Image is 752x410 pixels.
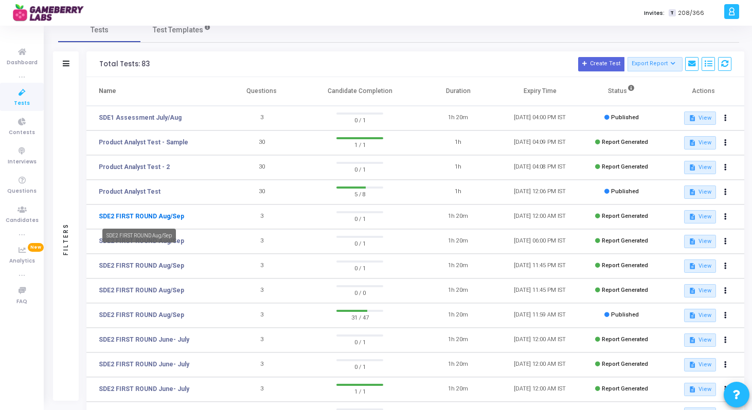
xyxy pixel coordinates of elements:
[99,187,160,196] a: Product Analyst Test
[336,115,383,125] span: 0 / 1
[9,257,35,266] span: Analytics
[611,311,639,318] span: Published
[14,99,30,108] span: Tests
[581,77,663,106] th: Status
[336,287,383,297] span: 0 / 0
[91,25,109,35] span: Tests
[221,303,302,328] td: 3
[99,138,188,147] a: Product Analyst Test - Sample
[153,25,203,35] span: Test Templates
[417,106,499,131] td: 1h 20m
[684,383,715,396] button: View
[417,328,499,352] td: 1h 20m
[336,386,383,396] span: 1 / 1
[336,164,383,174] span: 0 / 1
[684,210,715,223] button: View
[99,286,184,295] a: SDE2 FIRST ROUND Aug/Sep
[684,111,715,125] button: View
[684,309,715,322] button: View
[417,352,499,377] td: 1h 20m
[28,243,44,252] span: New
[99,60,150,68] div: Total Tests: 83
[499,328,581,352] td: [DATE] 12:00 AM IST
[336,189,383,199] span: 5 / 8
[669,9,675,17] span: T
[7,187,37,196] span: Questions
[689,189,696,196] mat-icon: description
[684,235,715,248] button: View
[499,77,581,106] th: Expiry Time
[221,106,302,131] td: 3
[102,229,176,243] div: SDE2 FIRST ROUND Aug/Sep
[663,77,744,106] th: Actions
[336,361,383,371] span: 0 / 1
[689,361,696,368] mat-icon: description
[602,163,648,170] span: Report Generated
[602,385,648,392] span: Report Generated
[602,336,648,343] span: Report Generated
[99,310,184,320] a: SDE2 FIRST ROUND Aug/Sep
[644,9,665,17] label: Invites:
[684,333,715,347] button: View
[684,161,715,174] button: View
[8,158,37,166] span: Interviews
[336,139,383,150] span: 1 / 1
[336,337,383,347] span: 0 / 1
[13,3,90,23] img: logo
[6,216,39,225] span: Candidates
[99,261,184,270] a: SDE2 FIRST ROUND Aug/Sep
[221,278,302,303] td: 3
[221,77,302,106] th: Questions
[221,377,302,402] td: 3
[99,360,189,369] a: SDE2 FIRST ROUND June- July
[689,263,696,270] mat-icon: description
[417,155,499,180] td: 1h
[684,284,715,297] button: View
[689,287,696,294] mat-icon: description
[499,131,581,155] td: [DATE] 04:09 PM IST
[99,212,184,221] a: SDE2 FIRST ROUND Aug/Sep
[689,386,696,393] mat-icon: description
[689,164,696,171] mat-icon: description
[221,204,302,229] td: 3
[684,136,715,150] button: View
[602,262,648,269] span: Report Generated
[499,278,581,303] td: [DATE] 11:45 PM IST
[417,278,499,303] td: 1h 20m
[689,139,696,146] mat-icon: description
[417,303,499,328] td: 1h 20m
[61,182,70,295] div: Filters
[99,162,170,172] a: Product Analyst Test - 2
[221,229,302,254] td: 3
[499,106,581,131] td: [DATE] 04:00 PM IST
[602,287,648,293] span: Report Generated
[499,254,581,278] td: [DATE] 11:45 PM IST
[336,238,383,248] span: 0 / 1
[417,77,499,106] th: Duration
[611,188,639,195] span: Published
[221,180,302,204] td: 30
[499,204,581,229] td: [DATE] 12:00 AM IST
[99,384,189,394] a: SDE2 FIRST ROUND June- July
[684,185,715,199] button: View
[602,361,648,367] span: Report Generated
[99,113,182,122] a: SDE1 Assessment July/Aug
[221,328,302,352] td: 3
[684,358,715,371] button: View
[417,254,499,278] td: 1h 20m
[221,254,302,278] td: 3
[302,77,417,106] th: Candidate Completion
[578,57,624,71] button: Create Test
[336,312,383,322] span: 31 / 47
[417,180,499,204] td: 1h
[221,352,302,377] td: 3
[221,131,302,155] td: 30
[9,128,35,137] span: Contests
[684,259,715,273] button: View
[499,303,581,328] td: [DATE] 11:59 AM IST
[689,213,696,220] mat-icon: description
[689,238,696,245] mat-icon: description
[628,57,683,71] button: Export Report
[602,139,648,145] span: Report Generated
[499,229,581,254] td: [DATE] 06:00 PM IST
